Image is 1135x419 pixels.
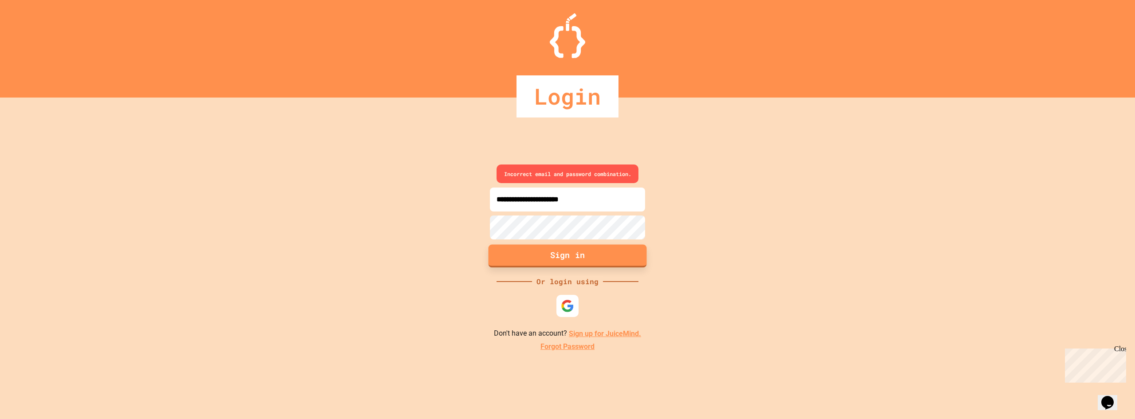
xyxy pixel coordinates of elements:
[1061,345,1126,383] iframe: chat widget
[550,13,585,58] img: Logo.svg
[494,328,641,339] p: Don't have an account?
[517,75,618,117] div: Login
[4,4,61,56] div: Chat with us now!Close
[532,276,603,287] div: Or login using
[497,164,638,183] div: Incorrect email and password combination.
[540,341,595,352] a: Forgot Password
[489,245,647,268] button: Sign in
[561,299,574,313] img: google-icon.svg
[569,329,641,338] a: Sign up for JuiceMind.
[1098,384,1126,410] iframe: chat widget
